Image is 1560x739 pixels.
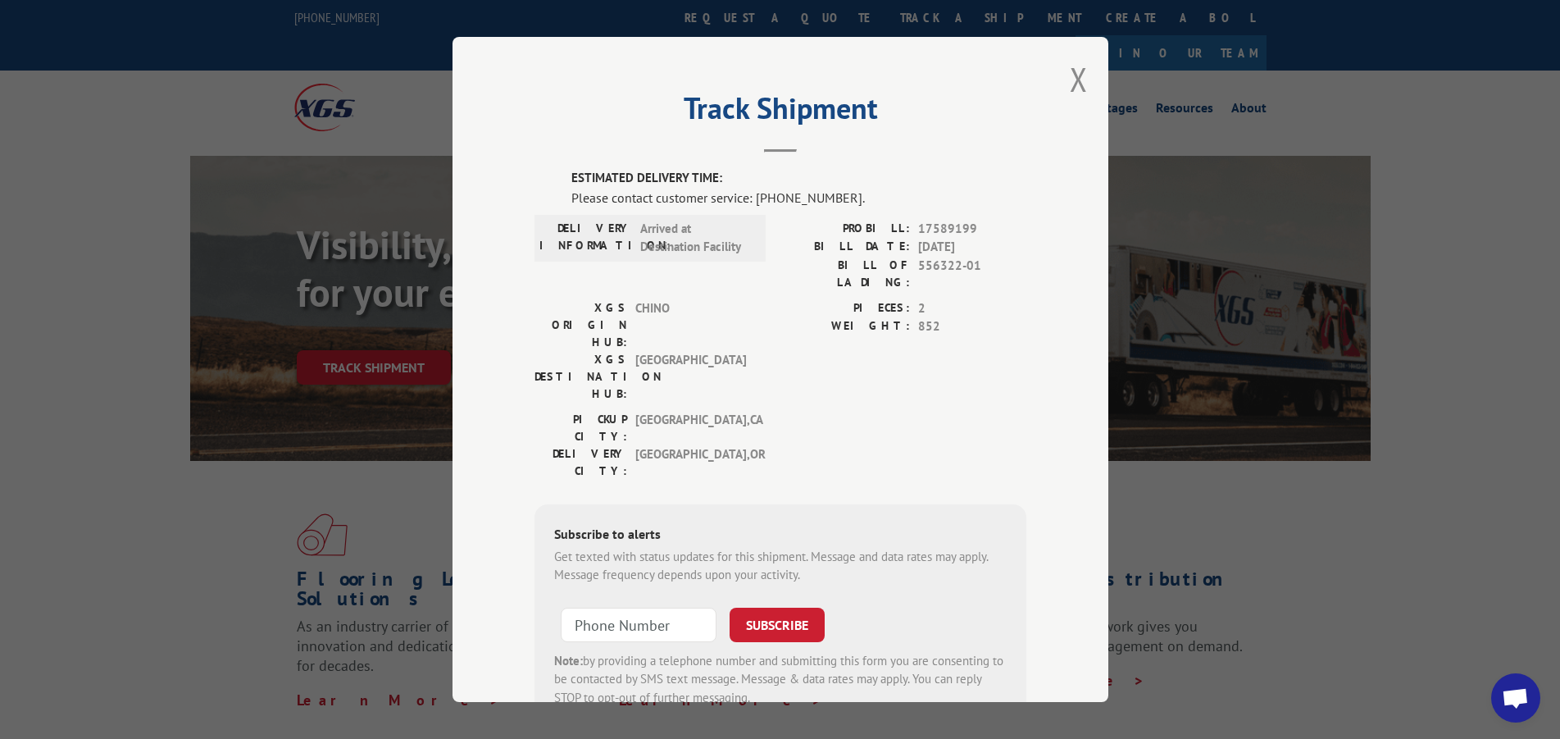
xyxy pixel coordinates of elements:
label: DELIVERY CITY: [534,445,627,480]
span: [GEOGRAPHIC_DATA] [635,351,746,403]
a: Open chat [1491,673,1540,723]
span: 17589199 [918,220,1026,239]
span: 2 [918,299,1026,318]
label: BILL OF LADING: [780,257,910,291]
label: XGS DESTINATION HUB: [534,351,627,403]
span: [DATE] [918,238,1026,257]
label: PICKUP CITY: [534,411,627,445]
span: 556322-01 [918,257,1026,291]
div: by providing a telephone number and submitting this form you are consenting to be contacted by SM... [554,652,1007,708]
input: Phone Number [561,608,716,642]
label: PIECES: [780,299,910,318]
label: ESTIMATED DELIVERY TIME: [571,169,1026,188]
div: Get texted with status updates for this shipment. Message and data rates may apply. Message frequ... [554,548,1007,585]
label: XGS ORIGIN HUB: [534,299,627,351]
span: [GEOGRAPHIC_DATA] , CA [635,411,746,445]
h2: Track Shipment [534,97,1026,128]
label: PROBILL: [780,220,910,239]
label: DELIVERY INFORMATION: [539,220,632,257]
span: CHINO [635,299,746,351]
button: Close modal [1070,57,1088,101]
label: WEIGHT: [780,317,910,336]
div: Please contact customer service: [PHONE_NUMBER]. [571,188,1026,208]
strong: Note: [554,653,583,668]
div: Subscribe to alerts [554,524,1007,548]
span: 852 [918,317,1026,336]
span: [GEOGRAPHIC_DATA] , OR [635,445,746,480]
span: Arrived at Destination Facility [640,220,751,257]
button: SUBSCRIBE [730,608,825,642]
label: BILL DATE: [780,238,910,257]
